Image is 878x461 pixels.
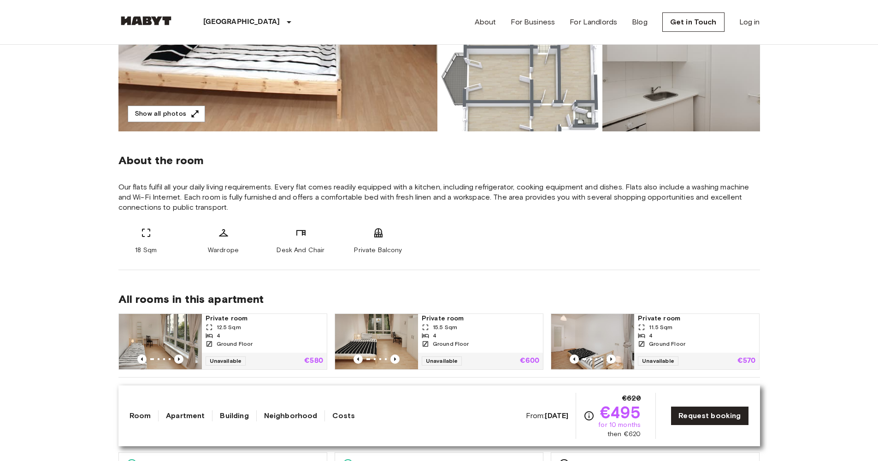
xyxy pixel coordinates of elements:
button: Previous image [354,355,363,364]
p: €570 [737,357,756,365]
a: Marketing picture of unit DE-01-240-01MPrevious imagePrevious imagePrivate room11.5 Sqm4Ground Fl... [551,313,760,370]
button: Previous image [137,355,147,364]
span: About the room [118,154,760,167]
a: Apartment [166,410,205,421]
a: Marketing picture of unit DE-01-240-04MPrevious imagePrevious imagePrivate room12.5 Sqm4Ground Fl... [118,313,327,370]
a: Log in [739,17,760,28]
span: Desk And Chair [277,246,324,255]
a: Building [220,410,248,421]
span: Private room [638,314,755,323]
a: Marketing picture of unit DE-01-240-03MPrevious imagePrevious imagePrivate room15.5 Sqm4Ground Fl... [335,313,543,370]
span: 4 [433,331,436,340]
span: 15.5 Sqm [433,323,457,331]
span: Private room [422,314,539,323]
span: then €620 [607,430,641,439]
svg: Check cost overview for full price breakdown. Please note that discounts apply to new joiners onl... [583,410,595,421]
img: Marketing picture of unit DE-01-240-01M [551,314,634,369]
a: Neighborhood [264,410,318,421]
span: Private room [206,314,323,323]
span: €495 [600,404,641,420]
span: 4 [649,331,653,340]
p: €580 [304,357,323,365]
span: €620 [622,393,641,404]
p: [GEOGRAPHIC_DATA] [203,17,280,28]
span: Unavailable [422,356,462,366]
b: [DATE] [545,411,568,420]
img: Picture of unit DE-01-240-02M [602,11,760,131]
a: For Business [511,17,555,28]
img: Picture of unit DE-01-240-02M [441,11,599,131]
span: Our flats fulfil all your daily living requirements. Every flat comes readily equipped with a kit... [118,182,760,213]
a: Costs [332,410,355,421]
span: Wardrope [208,246,239,255]
a: Room [130,410,151,421]
img: Habyt [118,16,174,25]
span: Ground Floor [217,340,253,348]
a: Blog [632,17,648,28]
a: For Landlords [570,17,617,28]
span: 12.5 Sqm [217,323,241,331]
span: Unavailable [206,356,246,366]
span: Ground Floor [649,340,685,348]
span: Private Balcony [354,246,402,255]
p: €600 [520,357,540,365]
a: Get in Touch [662,12,725,32]
button: Show all photos [128,106,205,123]
button: Previous image [174,355,183,364]
img: Marketing picture of unit DE-01-240-04M [119,314,202,369]
a: Request booking [671,406,748,426]
button: Previous image [607,355,616,364]
span: From: [526,411,569,421]
span: 11.5 Sqm [649,323,672,331]
a: About [475,17,496,28]
span: Unavailable [638,356,678,366]
span: All rooms in this apartment [118,292,760,306]
span: 18 Sqm [135,246,157,255]
button: Previous image [570,355,579,364]
button: Previous image [390,355,400,364]
img: Marketing picture of unit DE-01-240-03M [335,314,418,369]
span: 4 [217,331,220,340]
span: for 10 months [598,420,641,430]
span: Ground Floor [433,340,469,348]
